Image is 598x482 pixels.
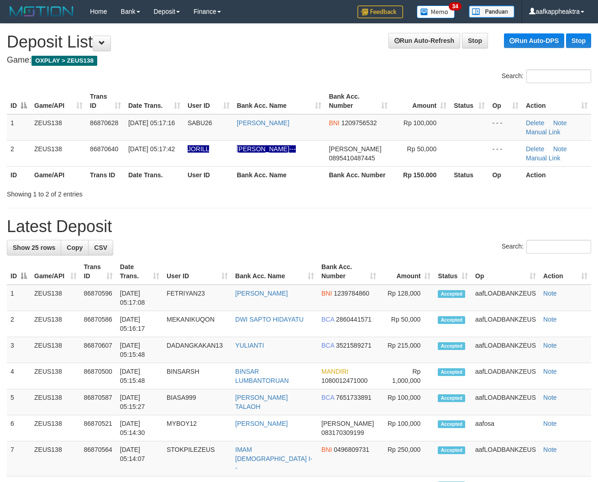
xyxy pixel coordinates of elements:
[7,311,31,337] td: 2
[336,342,372,349] span: Copy 3521589271 to clipboard
[450,166,488,183] th: Status
[128,119,175,127] span: [DATE] 05:17:16
[90,119,118,127] span: 86870628
[80,441,116,477] td: 86870564
[7,363,31,389] td: 4
[472,363,540,389] td: aafLOADBANKZEUS
[231,259,318,285] th: Bank Acc. Name: activate to sort column ascending
[543,316,557,323] a: Note
[7,88,31,114] th: ID: activate to sort column descending
[116,389,163,415] td: [DATE] 05:15:27
[31,415,80,441] td: ZEUS138
[233,166,325,183] th: Bank Acc. Name
[163,389,231,415] td: BIASA999
[163,259,231,285] th: User ID: activate to sort column ascending
[31,259,80,285] th: Game/API: activate to sort column ascending
[163,337,231,363] td: DADANGKAKAN13
[318,259,380,285] th: Bank Acc. Number: activate to sort column ascending
[488,88,522,114] th: Op: activate to sort column ascending
[388,33,460,48] a: Run Auto-Refresh
[543,446,557,453] a: Note
[438,420,465,428] span: Accepted
[7,33,591,51] h1: Deposit List
[472,285,540,311] td: aafLOADBANKZEUS
[336,316,372,323] span: Copy 2860441571 to clipboard
[116,441,163,477] td: [DATE] 05:14:07
[7,166,31,183] th: ID
[235,420,288,427] a: [PERSON_NAME]
[125,166,184,183] th: Date Trans.
[329,145,381,153] span: [PERSON_NAME]
[80,389,116,415] td: 86870587
[31,389,80,415] td: ZEUS138
[357,5,403,18] img: Feedback.jpg
[7,337,31,363] td: 3
[434,259,472,285] th: Status: activate to sort column ascending
[116,363,163,389] td: [DATE] 05:15:48
[321,368,348,375] span: MANDIRI
[188,145,209,153] span: Nama rekening ada tanda titik/strip, harap diedit
[321,446,332,453] span: BNI
[522,166,591,183] th: Action
[462,33,488,48] a: Stop
[321,429,364,436] span: Copy 083170309199 to clipboard
[325,166,391,183] th: Bank Acc. Number
[128,145,175,153] span: [DATE] 05:17:42
[404,119,436,127] span: Rp 100,000
[7,389,31,415] td: 5
[334,290,369,297] span: Copy 1239784860 to clipboard
[235,368,289,384] a: BINSAR LUMBANTORUAN
[543,420,557,427] a: Note
[13,244,55,251] span: Show 25 rows
[31,311,80,337] td: ZEUS138
[31,88,86,114] th: Game/API: activate to sort column ascending
[502,69,591,83] label: Search:
[31,140,86,166] td: ZEUS138
[450,88,488,114] th: Status: activate to sort column ascending
[469,5,514,18] img: panduan.png
[321,290,332,297] span: BNI
[80,311,116,337] td: 86870586
[80,415,116,441] td: 86870521
[391,166,451,183] th: Rp 150.000
[502,240,591,254] label: Search:
[7,240,61,255] a: Show 25 rows
[438,290,465,298] span: Accepted
[163,363,231,389] td: BINSARSH
[380,415,434,441] td: Rp 100,000
[472,415,540,441] td: aafosa
[163,285,231,311] td: FETRIYAN23
[341,119,377,127] span: Copy 1209756532 to clipboard
[522,88,591,114] th: Action: activate to sort column ascending
[380,363,434,389] td: Rp 1,000,000
[7,259,31,285] th: ID: activate to sort column descending
[7,217,591,236] h1: Latest Deposit
[380,311,434,337] td: Rp 50,000
[488,140,522,166] td: - - -
[472,259,540,285] th: Op: activate to sort column ascending
[163,441,231,477] td: STOKPILEZEUS
[31,441,80,477] td: ZEUS138
[116,311,163,337] td: [DATE] 05:16:17
[7,56,591,65] h4: Game:
[31,166,86,183] th: Game/API
[90,145,118,153] span: 86870640
[184,88,233,114] th: User ID: activate to sort column ascending
[31,337,80,363] td: ZEUS138
[88,240,113,255] a: CSV
[7,415,31,441] td: 6
[86,166,125,183] th: Trans ID
[472,441,540,477] td: aafLOADBANKZEUS
[334,446,369,453] span: Copy 0496809731 to clipboard
[116,337,163,363] td: [DATE] 05:15:48
[325,88,391,114] th: Bank Acc. Number: activate to sort column ascending
[116,285,163,311] td: [DATE] 05:17:08
[380,259,434,285] th: Amount: activate to sort column ascending
[7,114,31,141] td: 1
[472,337,540,363] td: aafLOADBANKZEUS
[380,285,434,311] td: Rp 128,000
[553,119,567,127] a: Note
[188,119,212,127] span: SABU26
[526,240,591,254] input: Search:
[438,316,465,324] span: Accepted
